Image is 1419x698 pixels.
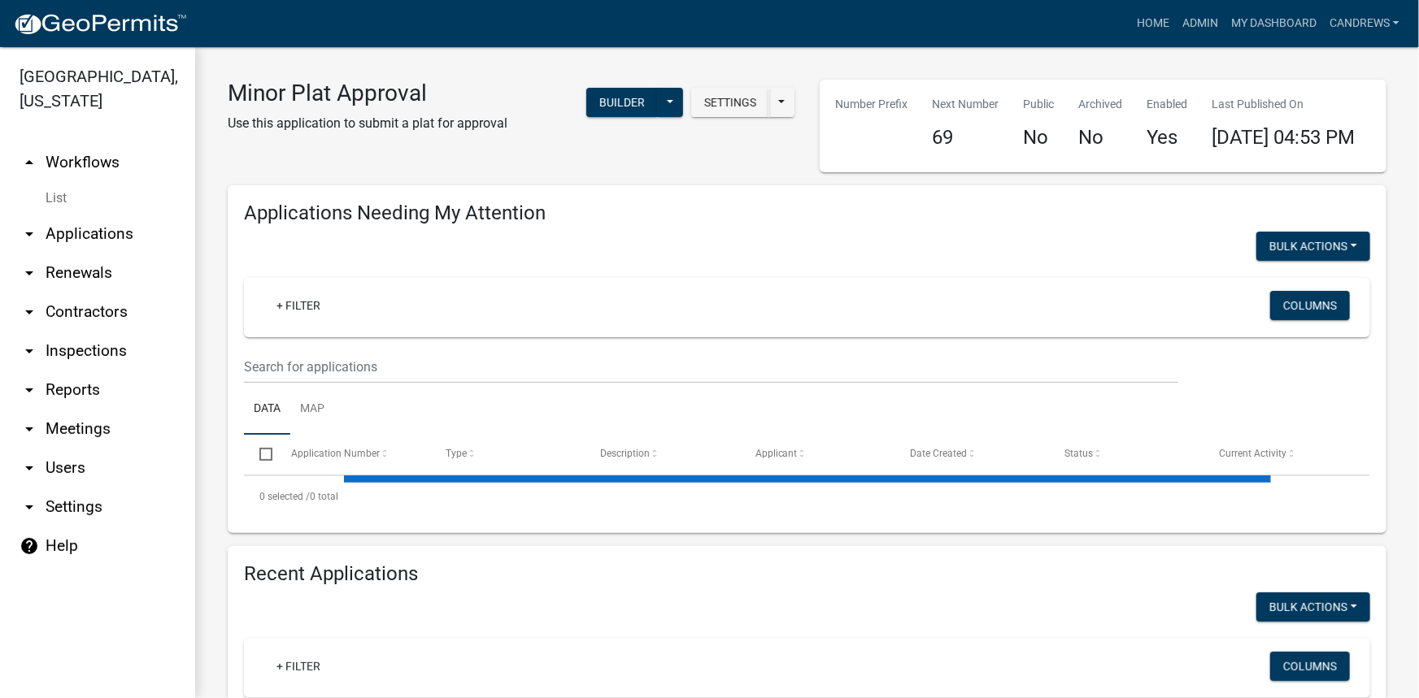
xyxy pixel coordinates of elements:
i: arrow_drop_down [20,380,39,400]
button: Columns [1270,291,1350,320]
button: Builder [586,88,658,117]
h4: No [1024,126,1055,150]
h4: Yes [1147,126,1188,150]
p: Last Published On [1212,96,1356,113]
i: arrow_drop_down [20,341,39,361]
datatable-header-cell: Current Activity [1204,435,1359,474]
datatable-header-cell: Select [244,435,275,474]
p: Use this application to submit a plat for approval [228,114,507,133]
span: Current Activity [1220,448,1287,459]
a: candrews [1323,8,1406,39]
span: Application Number [291,448,380,459]
span: Date Created [910,448,967,459]
i: arrow_drop_up [20,153,39,172]
p: Archived [1079,96,1123,113]
a: Map [290,384,334,436]
a: My Dashboard [1225,8,1323,39]
i: help [20,536,39,556]
datatable-header-cell: Type [430,435,585,474]
span: Type [446,448,467,459]
h4: Recent Applications [244,562,1370,586]
div: 0 total [244,476,1370,517]
button: Columns [1270,652,1350,681]
a: Data [244,384,290,436]
datatable-header-cell: Application Number [275,435,429,474]
button: Settings [691,88,769,117]
datatable-header-cell: Status [1049,435,1204,474]
a: Admin [1176,8,1225,39]
p: Enabled [1147,96,1188,113]
span: Applicant [755,448,798,459]
button: Bulk Actions [1256,232,1370,261]
span: Status [1064,448,1093,459]
h4: Applications Needing My Attention [244,202,1370,225]
span: Description [600,448,650,459]
datatable-header-cell: Description [585,435,739,474]
span: 0 selected / [259,491,310,502]
a: + Filter [263,652,333,681]
i: arrow_drop_down [20,302,39,322]
button: Bulk Actions [1256,592,1370,622]
i: arrow_drop_down [20,224,39,244]
span: [DATE] 04:53 PM [1212,126,1356,149]
i: arrow_drop_down [20,497,39,517]
datatable-header-cell: Applicant [740,435,894,474]
i: arrow_drop_down [20,458,39,478]
a: + Filter [263,291,333,320]
i: arrow_drop_down [20,263,39,283]
h4: No [1079,126,1123,150]
p: Number Prefix [836,96,908,113]
h4: 69 [933,126,999,150]
p: Public [1024,96,1055,113]
p: Next Number [933,96,999,113]
input: Search for applications [244,350,1178,384]
h3: Minor Plat Approval [228,80,507,107]
datatable-header-cell: Date Created [894,435,1049,474]
a: Home [1130,8,1176,39]
i: arrow_drop_down [20,419,39,439]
